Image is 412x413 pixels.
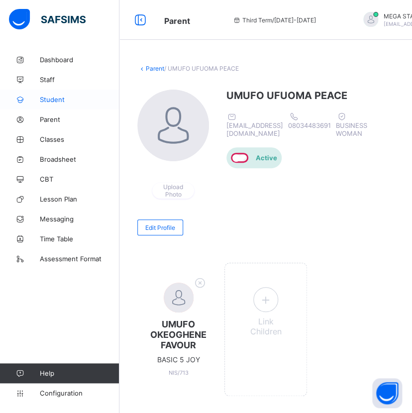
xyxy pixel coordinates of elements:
[336,121,367,137] span: BUSINESS WOMAN
[160,183,187,198] span: Upload Photo
[169,369,189,376] span: NIS/713
[147,319,209,350] span: UMUFO OKEOGHENE FAVOUR
[40,56,119,64] span: Dashboard
[164,16,190,26] span: Parent
[145,224,175,231] span: Edit Profile
[9,9,86,30] img: safsims
[137,90,209,161] img: UFUOMA photo
[40,235,119,243] span: Time Table
[40,135,119,143] span: Classes
[226,90,372,102] span: UMUFO UFUOMA PEACE
[40,175,119,183] span: CBT
[40,389,119,397] span: Configuration
[40,195,119,203] span: Lesson Plan
[40,369,119,377] span: Help
[164,65,239,72] span: / UMUFO UFUOMA PEACE
[40,96,119,103] span: Student
[40,76,119,84] span: Staff
[157,355,200,364] span: BASIC 5 JOY
[255,154,277,162] span: Active
[232,16,316,24] span: session/term information
[146,65,164,72] a: Parent
[40,155,119,163] span: Broadsheet
[226,121,283,137] span: [EMAIL_ADDRESS][DOMAIN_NAME]
[40,215,119,223] span: Messaging
[40,255,119,263] span: Assessment Format
[40,115,119,123] span: Parent
[288,121,331,129] span: 08034483691
[250,316,281,336] span: Link Children
[372,378,402,408] button: Open asap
